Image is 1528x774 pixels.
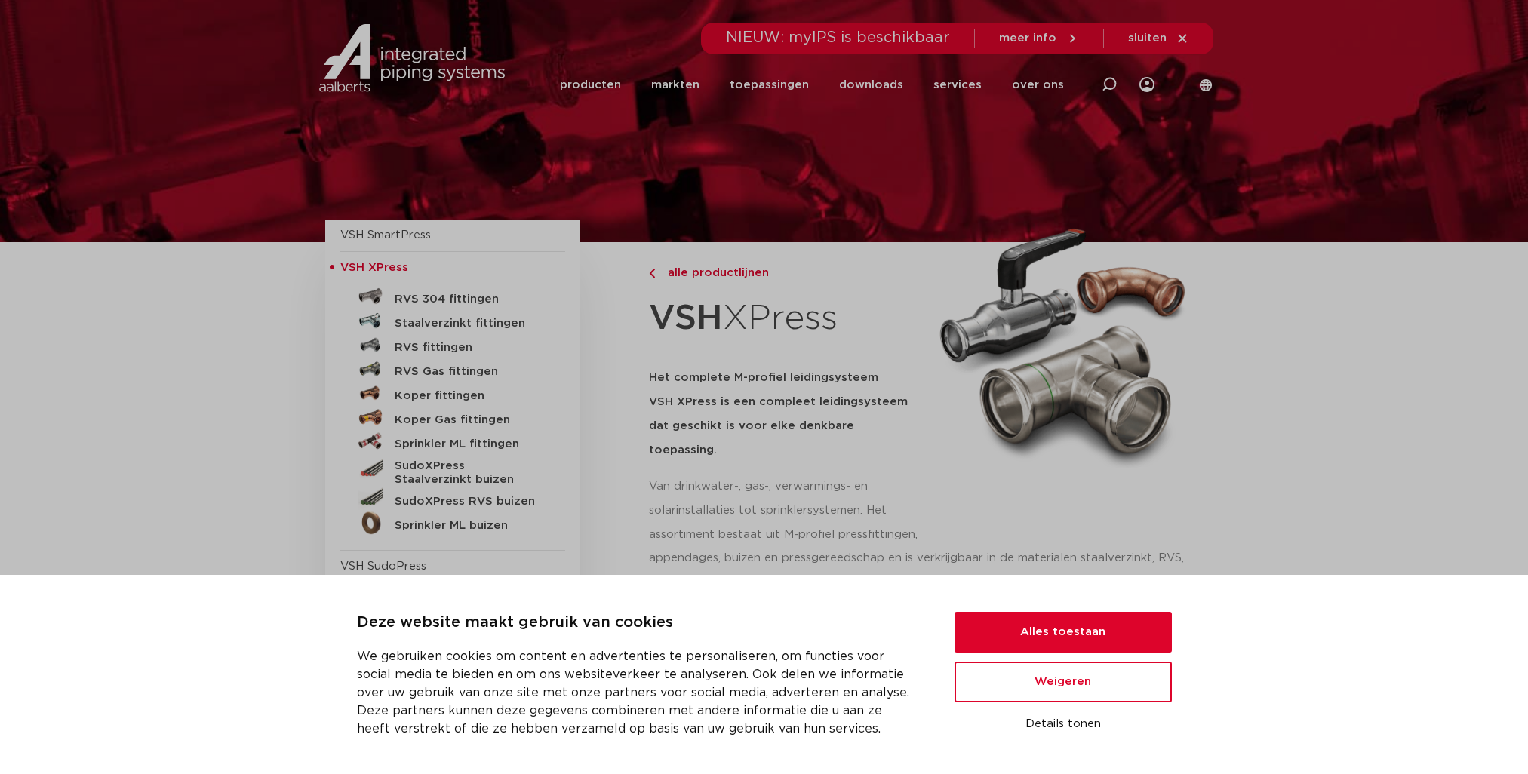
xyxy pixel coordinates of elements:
[395,389,544,403] h5: Koper fittingen
[357,647,918,738] p: We gebruiken cookies om content en advertenties te personaliseren, om functies voor social media ...
[340,229,431,241] a: VSH SmartPress
[340,405,565,429] a: Koper Gas fittingen
[730,56,809,114] a: toepassingen
[649,264,922,282] a: alle productlijnen
[357,611,918,635] p: Deze website maakt gebruik van cookies
[1128,32,1167,44] span: sluiten
[340,284,565,309] a: RVS 304 fittingen
[395,495,544,508] h5: SudoXPress RVS buizen
[933,56,982,114] a: services
[1128,32,1189,45] a: sluiten
[395,341,544,355] h5: RVS fittingen
[649,290,922,348] h1: XPress
[560,56,1064,114] nav: Menu
[649,366,922,462] h5: Het complete M-profiel leidingsysteem VSH XPress is een compleet leidingsysteem dat geschikt is v...
[340,561,426,572] a: VSH SudoPress
[651,56,699,114] a: markten
[649,301,723,336] strong: VSH
[839,56,903,114] a: downloads
[649,269,655,278] img: chevron-right.svg
[340,453,565,487] a: SudoXPress Staalverzinkt buizen
[395,438,544,451] h5: Sprinkler ML fittingen
[649,546,1204,619] p: appendages, buizen en pressgereedschap en is verkrijgbaar in de materialen staalverzinkt, RVS, ko...
[340,357,565,381] a: RVS Gas fittingen
[999,32,1056,44] span: meer info
[340,262,408,273] span: VSH XPress
[726,30,950,45] span: NIEUW: myIPS is beschikbaar
[340,511,565,535] a: Sprinkler ML buizen
[649,475,922,547] p: Van drinkwater-, gas-, verwarmings- en solarinstallaties tot sprinklersystemen. Het assortiment b...
[560,56,621,114] a: producten
[395,365,544,379] h5: RVS Gas fittingen
[395,459,544,487] h5: SudoXPress Staalverzinkt buizen
[955,612,1172,653] button: Alles toestaan
[1012,56,1064,114] a: over ons
[340,381,565,405] a: Koper fittingen
[340,429,565,453] a: Sprinkler ML fittingen
[340,309,565,333] a: Staalverzinkt fittingen
[395,413,544,427] h5: Koper Gas fittingen
[395,317,544,330] h5: Staalverzinkt fittingen
[340,333,565,357] a: RVS fittingen
[340,487,565,511] a: SudoXPress RVS buizen
[955,662,1172,702] button: Weigeren
[659,267,769,278] span: alle productlijnen
[955,711,1172,737] button: Details tonen
[999,32,1079,45] a: meer info
[395,519,544,533] h5: Sprinkler ML buizen
[395,293,544,306] h5: RVS 304 fittingen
